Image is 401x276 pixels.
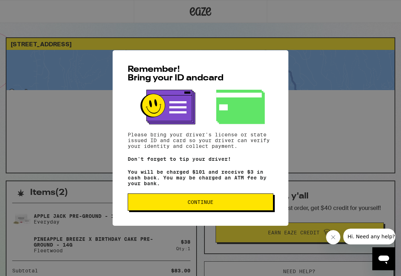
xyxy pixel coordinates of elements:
[343,229,395,244] iframe: Message from company
[128,156,273,162] p: Don't forget to tip your driver!
[128,65,223,83] span: Remember! Bring your ID and card
[128,193,273,211] button: Continue
[326,230,340,244] iframe: Close message
[128,169,273,186] p: You will be charged $101 and receive $3 in cash back. You may be charged an ATM fee by your bank.
[188,200,213,205] span: Continue
[128,132,273,149] p: Please bring your driver's license or state issued ID and card so your driver can verify your ide...
[372,247,395,270] iframe: Button to launch messaging window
